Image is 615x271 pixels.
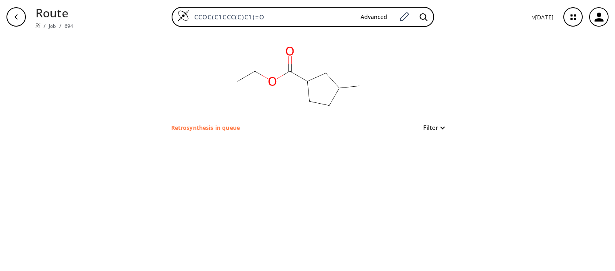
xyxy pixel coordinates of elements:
[532,13,554,21] p: v [DATE]
[354,10,394,25] button: Advanced
[59,21,61,30] li: /
[177,10,189,22] img: Logo Spaya
[65,23,73,29] a: 694
[418,125,444,131] button: Filter
[171,123,240,132] p: Retrosynthesis in queue
[218,34,379,123] svg: CCOC(C1CCC(C)C1)=O
[36,23,40,28] img: Spaya logo
[189,13,354,21] input: Enter SMILES
[36,4,73,21] p: Route
[44,21,46,30] li: /
[49,23,56,29] a: Job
